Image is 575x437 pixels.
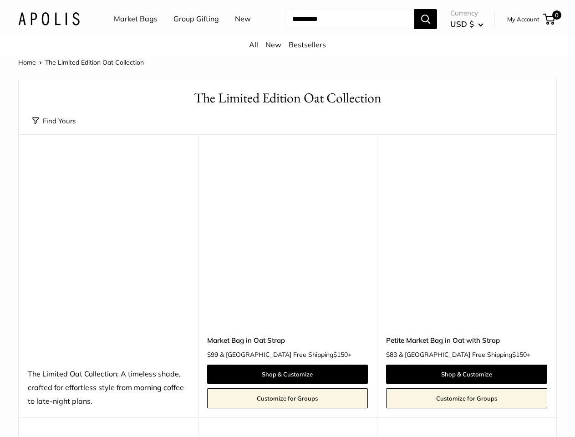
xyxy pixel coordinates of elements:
span: & [GEOGRAPHIC_DATA] Free Shipping + [220,351,351,358]
span: & [GEOGRAPHIC_DATA] Free Shipping + [399,351,530,358]
a: New [265,40,281,49]
a: Customize for Groups [386,388,547,408]
button: USD $ [450,17,483,31]
a: Shop & Customize [207,365,368,384]
a: Petite Market Bag in Oat with Strap [386,335,547,346]
a: My Account [507,14,539,25]
input: Search... [285,9,414,29]
a: Market Bag in Oat Strap [207,335,368,346]
a: Petite Market Bag in Oat with StrapPetite Market Bag in Oat with Strap [386,157,547,318]
a: Shop & Customize [386,365,547,384]
span: The Limited Edition Oat Collection [45,58,144,66]
a: Market Bags [114,12,158,26]
a: Market Bag in Oat StrapMarket Bag in Oat Strap [207,157,368,318]
a: Customize for Groups [207,388,368,408]
a: New [235,12,251,26]
span: Currency [450,7,483,20]
span: $99 [207,351,218,359]
span: $150 [333,351,348,359]
a: Home [18,58,36,66]
a: Bestsellers [289,40,326,49]
div: The Limited Oat Collection: A timeless shade, crafted for effortless style from morning coffee to... [28,367,189,408]
span: $150 [512,351,527,359]
nav: Breadcrumb [18,56,144,68]
button: Search [414,9,437,29]
img: Apolis [18,12,80,25]
a: Group Gifting [173,12,219,26]
span: 0 [552,10,561,20]
span: $83 [386,351,397,359]
a: 0 [544,14,555,25]
h1: The Limited Edition Oat Collection [32,88,543,108]
span: USD $ [450,19,474,29]
button: Find Yours [32,115,76,127]
a: All [249,40,258,49]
